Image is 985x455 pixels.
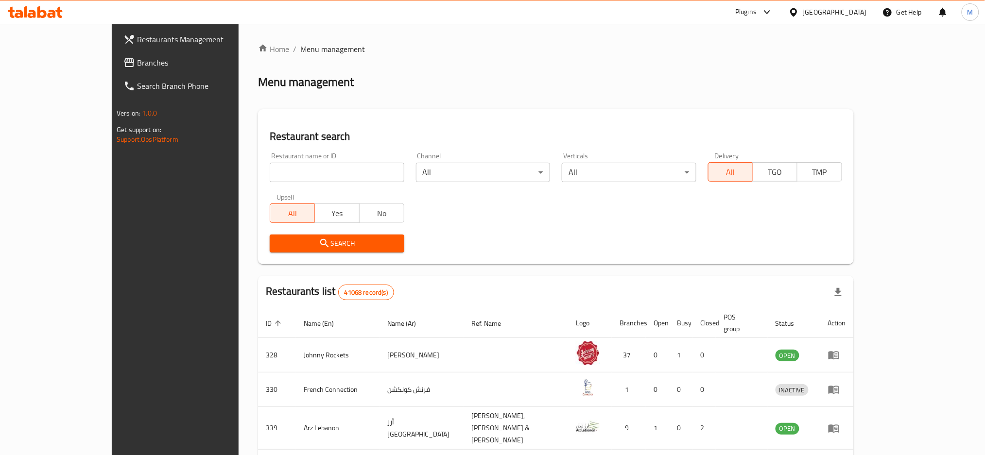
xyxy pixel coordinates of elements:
[380,372,464,407] td: فرنش كونكشن
[137,80,269,92] span: Search Branch Phone
[116,74,276,98] a: Search Branch Phone
[776,350,799,361] span: OPEN
[117,107,140,119] span: Version:
[293,43,296,55] li: /
[968,7,973,17] span: M
[117,133,178,146] a: Support.OpsPlatform
[296,407,380,450] td: Arz Lebanon
[612,308,646,338] th: Branches
[319,206,356,220] span: Yes
[612,407,646,450] td: 9
[735,6,757,18] div: Plugins
[715,152,739,159] label: Delivery
[797,162,842,182] button: TMP
[270,203,315,223] button: All
[464,407,569,450] td: [PERSON_NAME],[PERSON_NAME] & [PERSON_NAME]
[776,385,809,396] span: INACTIVE
[827,281,850,304] div: Export file
[692,308,716,338] th: Closed
[669,308,692,338] th: Busy
[472,318,514,329] span: Ref. Name
[142,107,157,119] span: 1.0.0
[296,372,380,407] td: French Connection
[387,318,429,329] span: Name (Ar)
[338,285,394,300] div: Total records count
[266,318,284,329] span: ID
[258,407,296,450] td: 339
[304,318,346,329] span: Name (En)
[692,372,716,407] td: 0
[137,34,269,45] span: Restaurants Management
[669,338,692,372] td: 1
[277,237,396,250] span: Search
[803,7,867,17] div: [GEOGRAPHIC_DATA]
[270,235,404,253] button: Search
[576,375,600,400] img: French Connection
[270,129,842,144] h2: Restaurant search
[576,341,600,365] img: Johnny Rockets
[776,423,799,435] div: OPEN
[752,162,797,182] button: TGO
[258,372,296,407] td: 330
[274,206,311,220] span: All
[258,338,296,372] td: 328
[646,308,669,338] th: Open
[258,74,354,90] h2: Menu management
[776,318,807,329] span: Status
[828,349,846,361] div: Menu
[266,284,394,300] h2: Restaurants list
[724,311,756,335] span: POS group
[363,206,400,220] span: No
[339,288,394,297] span: 41068 record(s)
[828,422,846,434] div: Menu
[820,308,854,338] th: Action
[692,407,716,450] td: 2
[776,423,799,434] span: OPEN
[276,194,294,201] label: Upsell
[270,163,404,182] input: Search for restaurant name or ID..
[576,414,600,438] img: Arz Lebanon
[300,43,365,55] span: Menu management
[712,165,749,179] span: All
[117,123,161,136] span: Get support on:
[416,163,550,182] div: All
[612,338,646,372] td: 37
[258,43,854,55] nav: breadcrumb
[646,338,669,372] td: 0
[116,28,276,51] a: Restaurants Management
[669,372,692,407] td: 0
[568,308,612,338] th: Logo
[359,203,404,223] button: No
[116,51,276,74] a: Branches
[137,57,269,68] span: Branches
[296,338,380,372] td: Johnny Rockets
[562,163,696,182] div: All
[380,407,464,450] td: أرز [GEOGRAPHIC_DATA]
[612,372,646,407] td: 1
[380,338,464,372] td: [PERSON_NAME]
[646,407,669,450] td: 1
[314,203,360,223] button: Yes
[692,338,716,372] td: 0
[669,407,692,450] td: 0
[776,384,809,396] div: INACTIVE
[646,372,669,407] td: 0
[828,384,846,395] div: Menu
[801,165,838,179] span: TMP
[708,162,753,182] button: All
[757,165,794,179] span: TGO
